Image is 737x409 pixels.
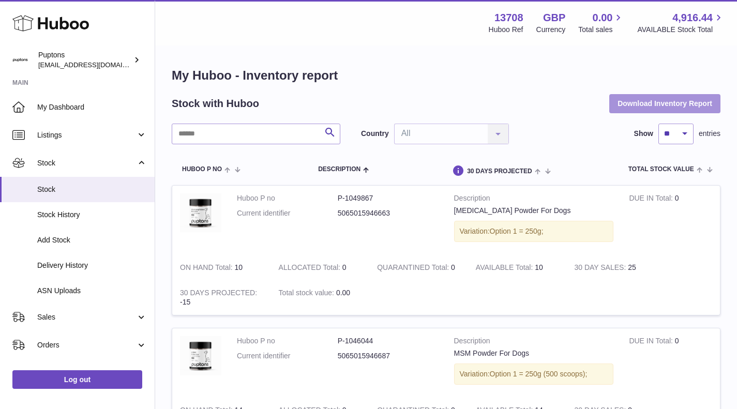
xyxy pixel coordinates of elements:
dd: 5065015946663 [338,208,439,218]
span: 0.00 [593,11,613,25]
dd: 5065015946687 [338,351,439,361]
span: Option 1 = 250g (500 scoops); [490,370,588,378]
span: Sales [37,312,136,322]
span: entries [699,129,720,139]
img: hello@puptons.com [12,52,28,68]
dt: Huboo P no [237,193,338,203]
td: 0 [621,186,720,255]
strong: Description [454,193,614,206]
span: [EMAIL_ADDRESS][DOMAIN_NAME] [38,60,152,69]
span: 0 [451,263,455,271]
span: 0.00 [336,289,350,297]
strong: 13708 [494,11,523,25]
strong: Total stock value [279,289,336,299]
a: 0.00 Total sales [578,11,624,35]
span: Total sales [578,25,624,35]
td: 0 [271,255,370,280]
strong: ON HAND Total [180,263,235,274]
strong: AVAILABLE Total [476,263,535,274]
span: AVAILABLE Stock Total [637,25,725,35]
strong: GBP [543,11,565,25]
strong: Description [454,336,614,349]
span: Stock [37,158,136,168]
strong: DUE IN Total [629,337,674,347]
button: Download Inventory Report [609,94,720,113]
a: Log out [12,370,142,389]
dt: Current identifier [237,351,338,361]
dd: P-1049867 [338,193,439,203]
span: Huboo P no [182,166,222,173]
span: Stock History [37,210,147,220]
span: ASN Uploads [37,286,147,296]
div: [MEDICAL_DATA] Powder For Dogs [454,206,614,216]
div: Variation: [454,221,614,242]
img: product image [180,193,221,232]
span: Total stock value [628,166,694,173]
span: 4,916.44 [672,11,713,25]
div: Variation: [454,363,614,385]
td: 10 [172,255,271,280]
a: 4,916.44 AVAILABLE Stock Total [637,11,725,35]
span: Add Stock [37,235,147,245]
dt: Huboo P no [237,336,338,346]
span: Delivery History [37,261,147,270]
span: Stock [37,185,147,194]
label: Country [361,129,389,139]
span: Description [318,166,360,173]
span: Option 1 = 250g; [490,227,544,235]
strong: QUARANTINED Total [377,263,451,274]
td: 25 [566,255,665,280]
td: 0 [621,328,720,398]
strong: ALLOCATED Total [279,263,342,274]
div: Currency [536,25,566,35]
img: product image [180,336,221,375]
span: My Dashboard [37,102,147,112]
div: Huboo Ref [489,25,523,35]
dd: P-1046044 [338,336,439,346]
strong: DUE IN Total [629,194,674,205]
td: -15 [172,280,271,315]
span: Orders [37,340,136,350]
strong: 30 DAYS PROJECTED [180,289,257,299]
td: 10 [468,255,567,280]
strong: 30 DAY SALES [574,263,628,274]
dt: Current identifier [237,208,338,218]
span: 30 DAYS PROJECTED [467,168,532,175]
span: Listings [37,130,136,140]
div: Puptons [38,50,131,70]
h2: Stock with Huboo [172,97,259,111]
div: MSM Powder For Dogs [454,349,614,358]
label: Show [634,129,653,139]
h1: My Huboo - Inventory report [172,67,720,84]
